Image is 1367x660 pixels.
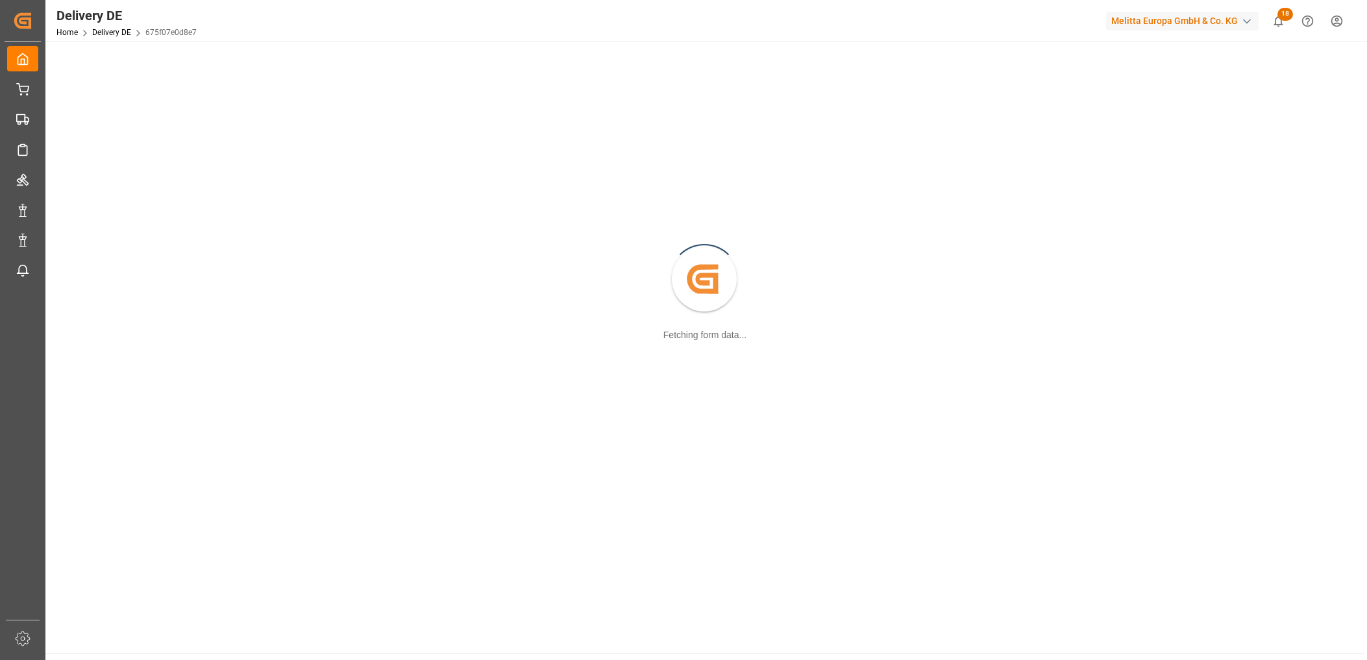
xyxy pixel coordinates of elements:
[1264,6,1293,36] button: show 18 new notifications
[1106,8,1264,33] button: Melitta Europa GmbH & Co. KG
[1277,8,1293,21] span: 18
[92,28,131,37] a: Delivery DE
[56,28,78,37] a: Home
[56,6,197,25] div: Delivery DE
[1106,12,1259,31] div: Melitta Europa GmbH & Co. KG
[663,328,746,342] div: Fetching form data...
[1293,6,1322,36] button: Help Center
